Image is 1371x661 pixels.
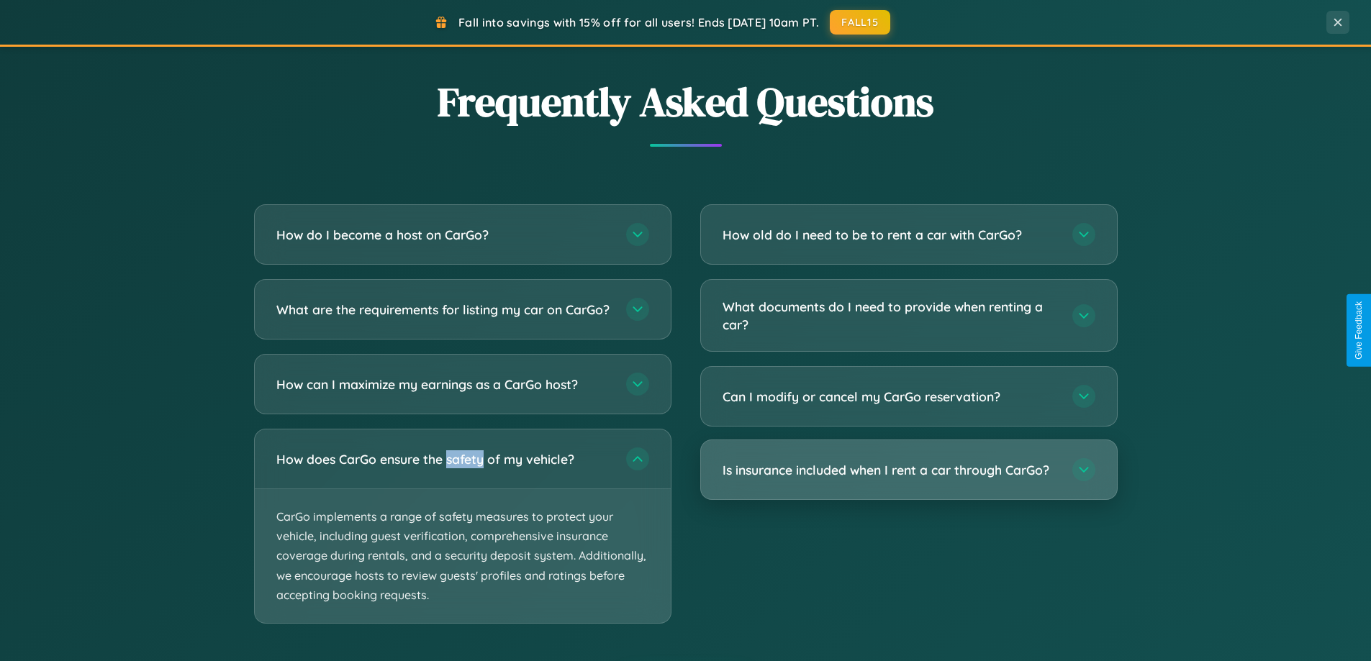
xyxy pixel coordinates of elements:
[458,15,819,29] span: Fall into savings with 15% off for all users! Ends [DATE] 10am PT.
[276,226,612,244] h3: How do I become a host on CarGo?
[830,10,890,35] button: FALL15
[255,489,671,623] p: CarGo implements a range of safety measures to protect your vehicle, including guest verification...
[723,226,1058,244] h3: How old do I need to be to rent a car with CarGo?
[723,461,1058,479] h3: Is insurance included when I rent a car through CarGo?
[276,301,612,319] h3: What are the requirements for listing my car on CarGo?
[1354,301,1364,360] div: Give Feedback
[254,74,1118,129] h2: Frequently Asked Questions
[276,450,612,468] h3: How does CarGo ensure the safety of my vehicle?
[723,298,1058,333] h3: What documents do I need to provide when renting a car?
[723,388,1058,406] h3: Can I modify or cancel my CarGo reservation?
[276,375,612,393] h3: How can I maximize my earnings as a CarGo host?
